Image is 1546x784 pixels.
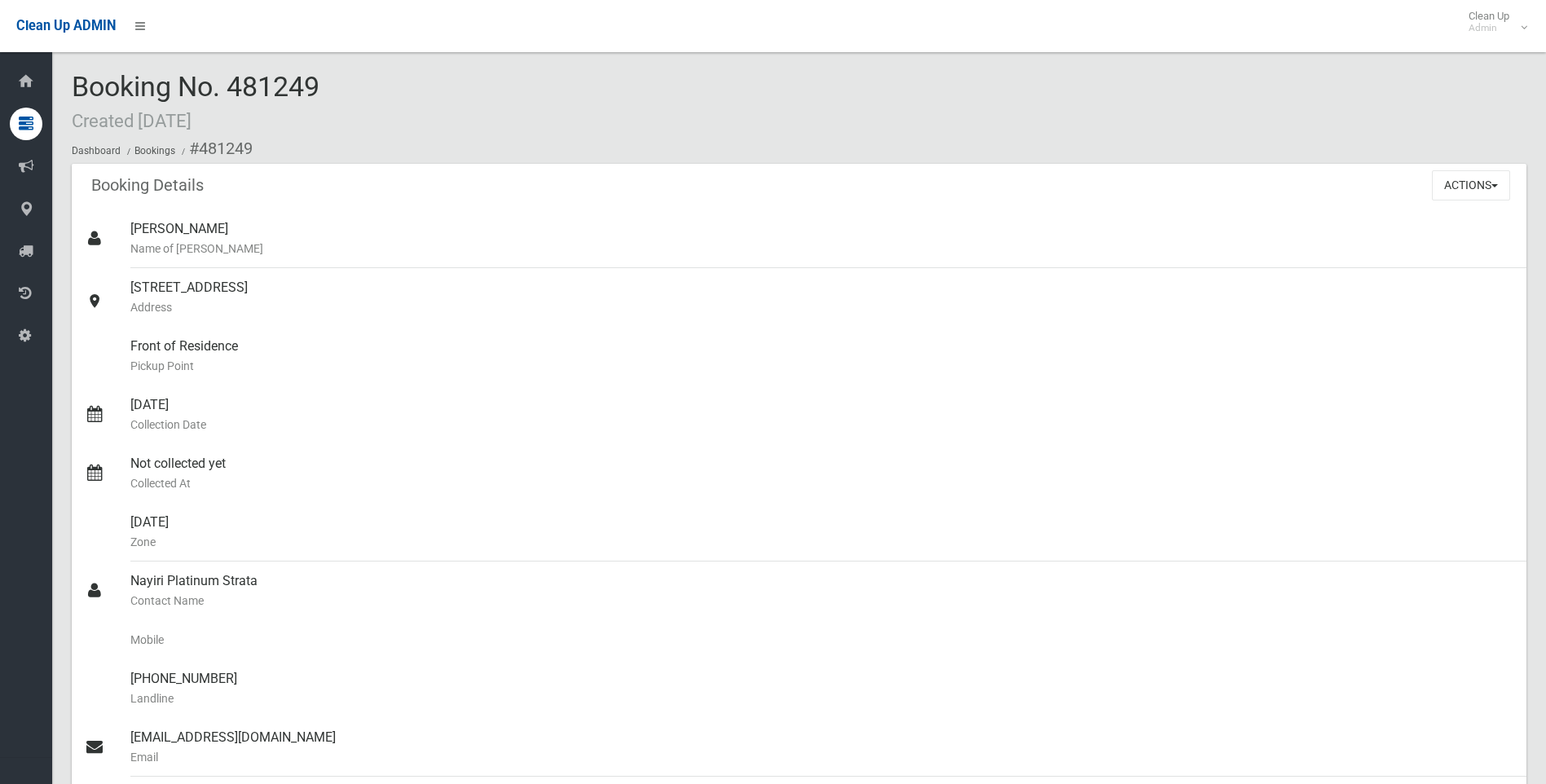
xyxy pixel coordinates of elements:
small: Address [130,297,1513,317]
small: Collected At [130,473,1513,493]
div: [PHONE_NUMBER] [130,659,1513,718]
small: Name of [PERSON_NAME] [130,239,1513,258]
span: Clean Up ADMIN [16,18,116,33]
button: Actions [1432,170,1510,200]
small: Email [130,747,1513,767]
div: Not collected yet [130,444,1513,503]
a: Dashboard [72,145,121,156]
div: Front of Residence [130,327,1513,385]
header: Booking Details [72,170,223,201]
a: [EMAIL_ADDRESS][DOMAIN_NAME]Email [72,718,1526,777]
div: [DATE] [130,385,1513,444]
span: Booking No. 481249 [72,70,319,134]
div: [STREET_ADDRESS] [130,268,1513,327]
small: Pickup Point [130,356,1513,376]
small: Mobile [130,630,1513,650]
small: Admin [1469,22,1509,34]
div: Nayiri Platinum Strata [130,562,1513,620]
small: Contact Name [130,591,1513,610]
div: [DATE] [130,503,1513,562]
span: Clean Up [1460,10,1526,34]
a: Bookings [134,145,175,156]
li: #481249 [178,134,253,164]
div: [PERSON_NAME] [130,209,1513,268]
div: [EMAIL_ADDRESS][DOMAIN_NAME] [130,718,1513,777]
small: Created [DATE] [72,110,192,131]
small: Collection Date [130,415,1513,434]
small: Zone [130,532,1513,552]
small: Landline [130,689,1513,708]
